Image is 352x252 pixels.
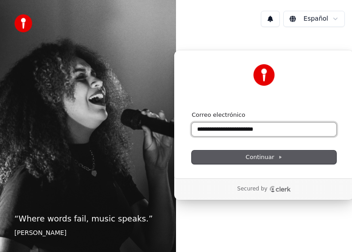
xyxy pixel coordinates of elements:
[14,14,32,32] img: youka
[14,229,162,238] footer: [PERSON_NAME]
[192,111,245,119] label: Correo electrónico
[192,150,336,164] button: Continuar
[269,186,291,192] a: Clerk logo
[253,64,275,86] img: Youka
[14,212,162,225] p: “ Where words fail, music speaks. ”
[246,153,282,161] span: Continuar
[237,186,267,193] p: Secured by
